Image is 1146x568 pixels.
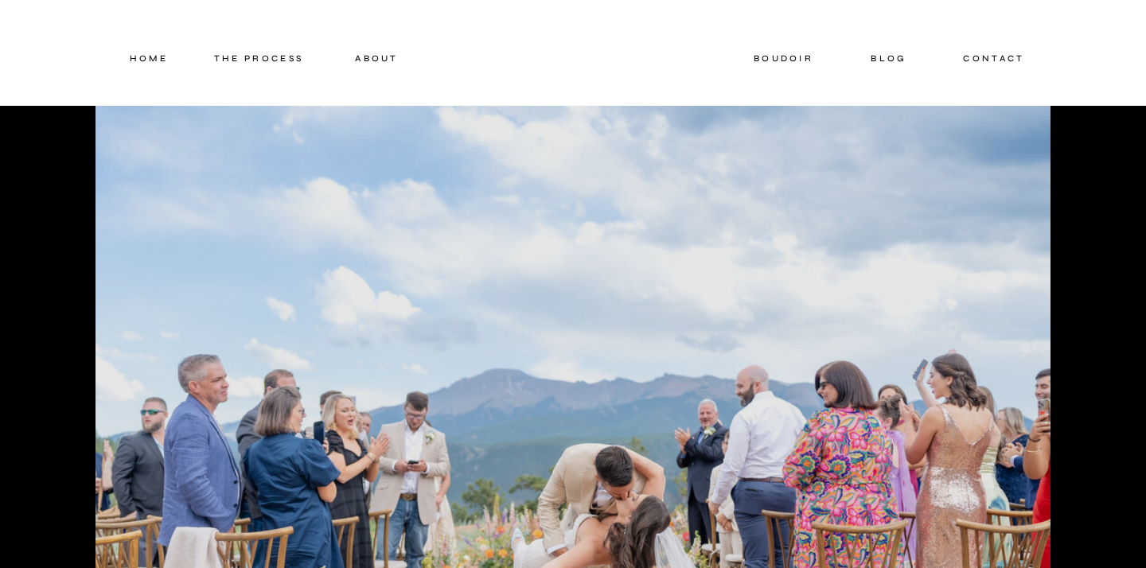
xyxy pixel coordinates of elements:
a: THE PROCESS [211,51,306,65]
a: home [115,51,183,65]
a: about [337,51,416,65]
a: contact [957,51,1031,65]
a: blog [854,51,924,65]
a: boudoir [751,51,816,65]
